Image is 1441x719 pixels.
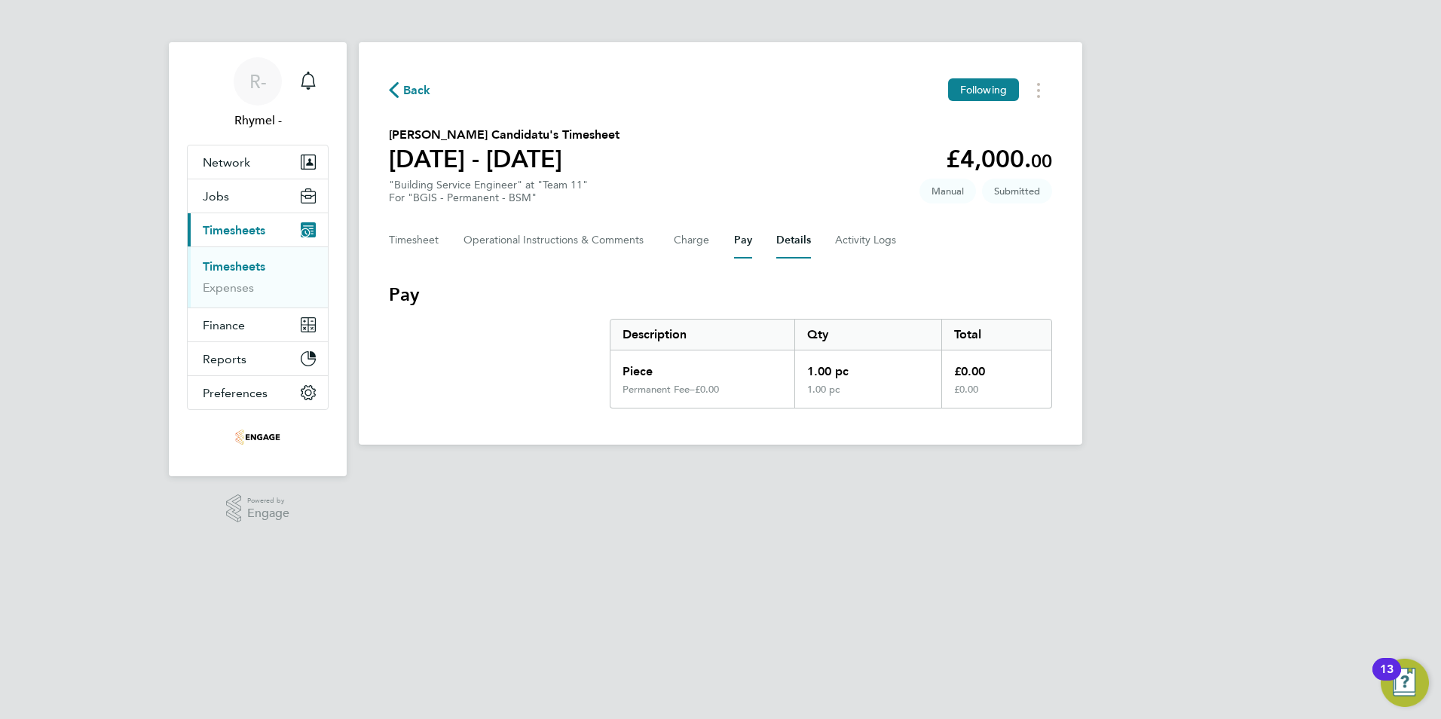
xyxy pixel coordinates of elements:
[776,222,811,259] button: Details
[187,425,329,449] a: Go to home page
[919,179,976,203] span: This timesheet was manually created.
[835,222,898,259] button: Activity Logs
[1031,150,1052,172] span: 00
[203,155,250,170] span: Network
[690,383,695,396] span: –
[941,384,1051,408] div: £0.00
[946,145,1052,173] app-decimal: £4,000.
[674,222,710,259] button: Charge
[794,320,941,350] div: Qty
[247,507,289,520] span: Engage
[389,144,620,174] h1: [DATE] - [DATE]
[169,42,347,476] nav: Main navigation
[389,222,439,259] button: Timesheet
[960,83,1007,96] span: Following
[794,384,941,408] div: 1.00 pc
[389,179,588,204] div: "Building Service Engineer" at "Team 11"
[389,191,588,204] div: For "BGIS - Permanent - BSM"
[948,78,1019,101] button: Following
[188,145,328,179] button: Network
[203,223,265,237] span: Timesheets
[247,494,289,507] span: Powered by
[389,283,1052,408] section: Pay
[982,179,1052,203] span: This timesheet is Submitted.
[794,350,941,384] div: 1.00 pc
[464,222,650,259] button: Operational Instructions & Comments
[187,112,329,130] span: Rhymel -
[235,425,280,449] img: thrivesw-logo-retina.png
[187,57,329,130] a: R-Rhymel -
[203,259,265,274] a: Timesheets
[734,222,752,259] button: Pay
[203,280,254,295] a: Expenses
[203,352,246,366] span: Reports
[203,318,245,332] span: Finance
[203,386,268,400] span: Preferences
[695,384,782,396] div: £0.00
[941,320,1051,350] div: Total
[389,81,431,99] button: Back
[188,213,328,246] button: Timesheets
[226,494,290,523] a: Powered byEngage
[188,376,328,409] button: Preferences
[941,350,1051,384] div: £0.00
[389,126,620,144] h2: [PERSON_NAME] Candidatu's Timesheet
[188,342,328,375] button: Reports
[623,384,695,396] div: Permanent Fee
[403,81,431,99] span: Back
[389,283,1052,307] h3: Pay
[249,72,267,91] span: R-
[1381,659,1429,707] button: Open Resource Center, 13 new notifications
[610,319,1052,408] div: Pay
[188,246,328,307] div: Timesheets
[203,189,229,203] span: Jobs
[1025,78,1052,102] button: Timesheets Menu
[188,179,328,213] button: Jobs
[610,350,794,384] div: Piece
[188,308,328,341] button: Finance
[610,320,794,350] div: Description
[1380,669,1394,689] div: 13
